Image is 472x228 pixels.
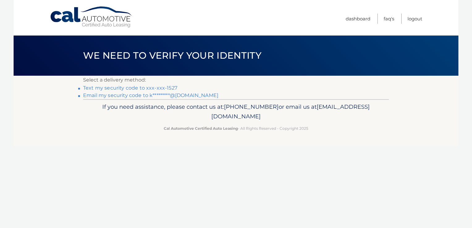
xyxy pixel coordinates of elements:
[407,14,422,24] a: Logout
[50,6,133,28] a: Cal Automotive
[164,126,238,131] strong: Cal Automotive Certified Auto Leasing
[83,85,177,91] a: Text my security code to xxx-xxx-1527
[346,14,370,24] a: Dashboard
[224,103,279,110] span: [PHONE_NUMBER]
[83,92,218,98] a: Email my security code to k*********@[DOMAIN_NAME]
[87,102,385,122] p: If you need assistance, please contact us at: or email us at
[384,14,394,24] a: FAQ's
[83,76,389,84] p: Select a delivery method:
[83,50,261,61] span: We need to verify your identity
[87,125,385,132] p: - All Rights Reserved - Copyright 2025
